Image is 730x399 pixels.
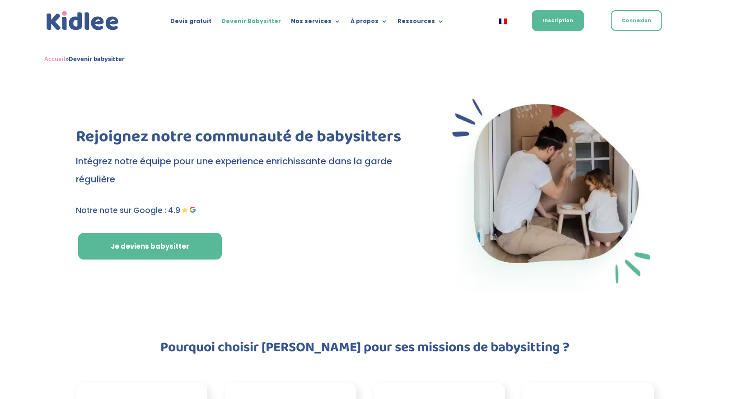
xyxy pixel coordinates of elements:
[442,284,654,295] picture: Babysitter
[44,9,121,33] a: Kidlee Logo
[44,54,125,65] span: »
[170,18,211,28] a: Devis gratuit
[221,18,281,28] a: Devenir Babysitter
[76,124,401,150] span: Rejoignez notre communauté de babysitters
[351,18,388,28] a: À propos
[499,19,507,24] img: Français
[44,54,66,65] a: Accueil
[121,341,609,359] h2: Pourquoi choisir [PERSON_NAME] pour ses missions de babysitting ?
[78,233,222,260] a: Je deviens babysitter
[398,18,444,28] a: Ressources
[76,155,392,186] span: Intégrez notre équipe pour une experience enrichissante dans la garde régulière
[291,18,341,28] a: Nos services
[76,204,410,217] p: Notre note sur Google : 4.9
[532,10,584,31] a: Inscription
[611,10,662,31] a: Connexion
[69,54,125,65] strong: Devenir babysitter
[44,9,121,33] img: logo_kidlee_bleu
